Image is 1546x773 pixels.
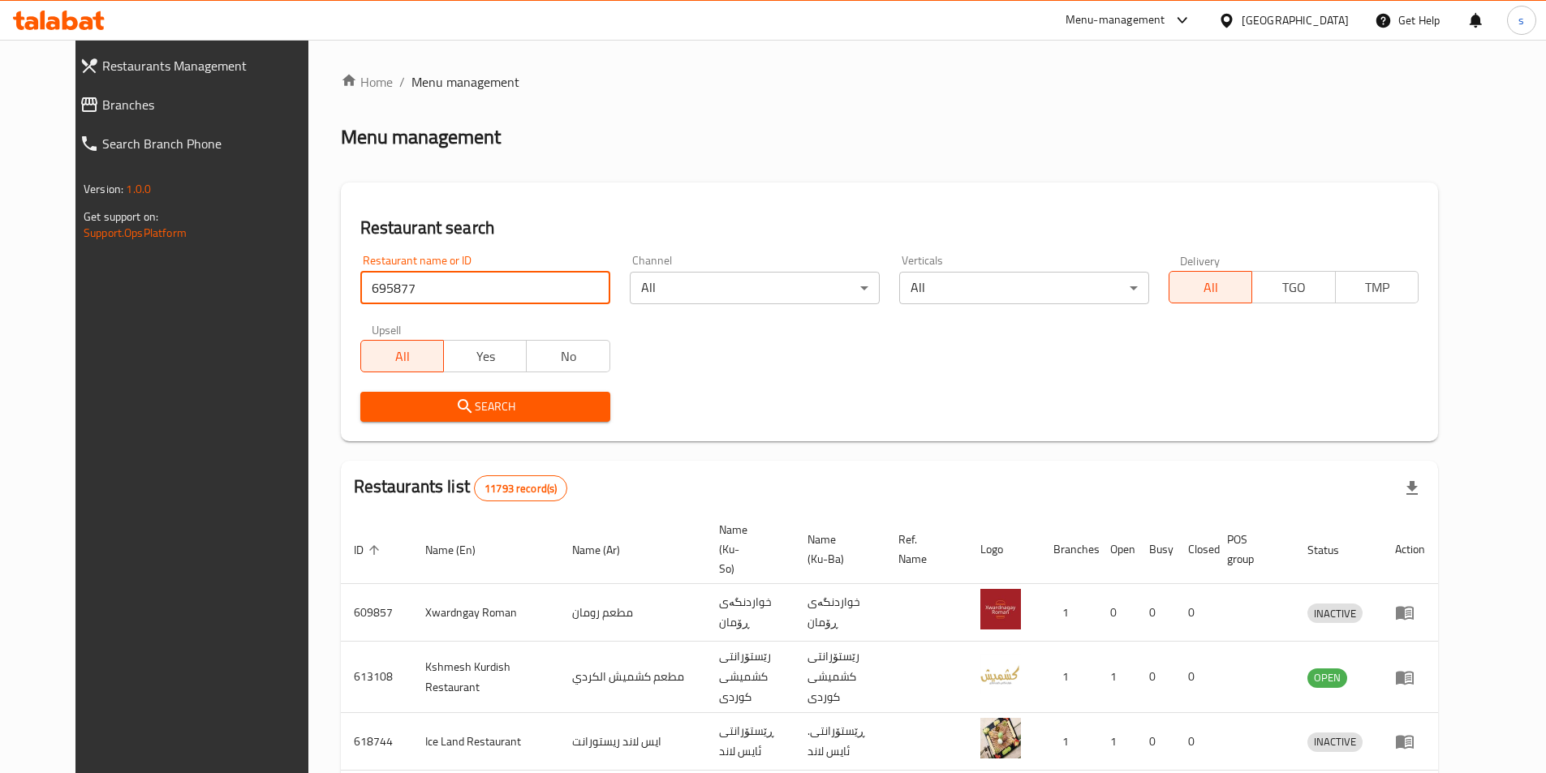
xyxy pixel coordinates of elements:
[630,272,880,304] div: All
[526,340,609,372] button: No
[898,530,948,569] span: Ref. Name
[341,642,412,713] td: 613108
[102,134,321,153] span: Search Branch Phone
[341,124,501,150] h2: Menu management
[67,124,334,163] a: Search Branch Phone
[559,713,706,771] td: ايس لاند ريستورانت
[559,642,706,713] td: مطعم كشميش الكردي
[1097,642,1136,713] td: 1
[1040,713,1097,771] td: 1
[1180,255,1221,266] label: Delivery
[706,584,795,642] td: خواردنگەی ڕۆمان
[1176,276,1246,299] span: All
[1518,11,1524,29] span: s
[559,584,706,642] td: مطعم رومان
[1040,515,1097,584] th: Branches
[1393,469,1432,508] div: Export file
[1097,713,1136,771] td: 1
[412,584,559,642] td: Xwardngay Roman
[341,584,412,642] td: 609857
[899,272,1149,304] div: All
[572,540,641,560] span: Name (Ar)
[84,222,187,243] a: Support.OpsPlatform
[1136,584,1175,642] td: 0
[1395,603,1425,622] div: Menu
[443,340,527,372] button: Yes
[1242,11,1349,29] div: [GEOGRAPHIC_DATA]
[807,530,866,569] span: Name (Ku-Ba)
[1136,642,1175,713] td: 0
[706,642,795,713] td: رێستۆرانتی کشمیشى كوردى
[368,345,437,368] span: All
[795,713,885,771] td: .ڕێستۆرانتی ئایس لاند
[1040,584,1097,642] td: 1
[1136,515,1175,584] th: Busy
[795,584,885,642] td: خواردنگەی ڕۆمان
[372,324,402,335] label: Upsell
[474,475,567,501] div: Total records count
[84,178,123,200] span: Version:
[1307,604,1363,623] span: INACTIVE
[1251,271,1335,303] button: TGO
[1136,713,1175,771] td: 0
[360,392,610,422] button: Search
[341,72,1438,92] nav: breadcrumb
[412,713,559,771] td: Ice Land Restaurant
[67,46,334,85] a: Restaurants Management
[360,272,610,304] input: Search for restaurant name or ID..
[360,340,444,372] button: All
[967,515,1040,584] th: Logo
[719,520,775,578] span: Name (Ku-So)
[1066,11,1165,30] div: Menu-management
[354,475,568,501] h2: Restaurants list
[1097,515,1136,584] th: Open
[102,95,321,114] span: Branches
[980,718,1021,758] img: Ice Land Restaurant
[1097,584,1136,642] td: 0
[795,642,885,713] td: رێستۆرانتی کشمیشى كوردى
[980,654,1021,694] img: Kshmesh Kurdish Restaurant
[360,216,1419,240] h2: Restaurant search
[1395,668,1425,687] div: Menu
[341,713,412,771] td: 618744
[1307,668,1347,687] span: OPEN
[1175,642,1214,713] td: 0
[1307,668,1347,688] div: OPEN
[475,481,566,496] span: 11793 record(s)
[1307,603,1363,623] div: INACTIVE
[1169,271,1252,303] button: All
[1040,642,1097,713] td: 1
[450,345,520,368] span: Yes
[1175,515,1214,584] th: Closed
[84,206,158,227] span: Get support on:
[1382,515,1438,584] th: Action
[341,72,393,92] a: Home
[411,72,519,92] span: Menu management
[67,85,334,124] a: Branches
[1175,584,1214,642] td: 0
[126,178,151,200] span: 1.0.0
[1335,271,1419,303] button: TMP
[425,540,497,560] span: Name (En)
[1175,713,1214,771] td: 0
[1307,540,1360,560] span: Status
[1342,276,1412,299] span: TMP
[1395,732,1425,751] div: Menu
[412,642,559,713] td: Kshmesh Kurdish Restaurant
[1259,276,1329,299] span: TGO
[706,713,795,771] td: ڕێستۆرانتی ئایس لاند
[980,589,1021,629] img: Xwardngay Roman
[533,345,603,368] span: No
[399,72,405,92] li: /
[354,540,385,560] span: ID
[1227,530,1275,569] span: POS group
[102,56,321,75] span: Restaurants Management
[1307,732,1363,751] span: INACTIVE
[373,397,597,417] span: Search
